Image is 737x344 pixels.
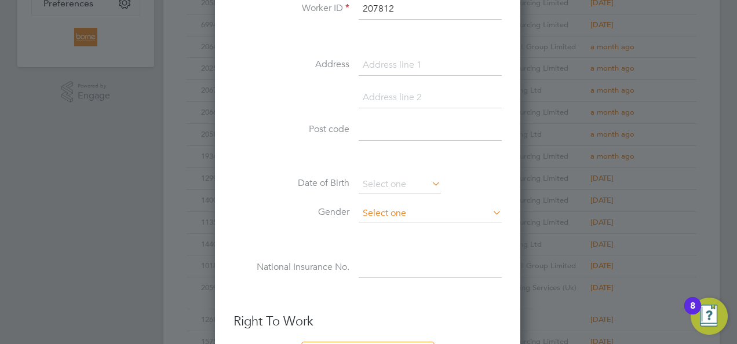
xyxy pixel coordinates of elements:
button: Open Resource Center, 8 new notifications [691,298,728,335]
label: Gender [233,206,349,218]
input: Address line 1 [359,55,502,76]
input: Select one [359,205,502,222]
div: 8 [690,306,695,321]
label: Date of Birth [233,177,349,189]
label: Worker ID [233,2,349,14]
label: National Insurance No. [233,261,349,273]
h3: Right To Work [233,313,502,330]
input: Address line 2 [359,87,502,108]
label: Post code [233,123,349,136]
label: Address [233,58,349,71]
input: Select one [359,176,441,193]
